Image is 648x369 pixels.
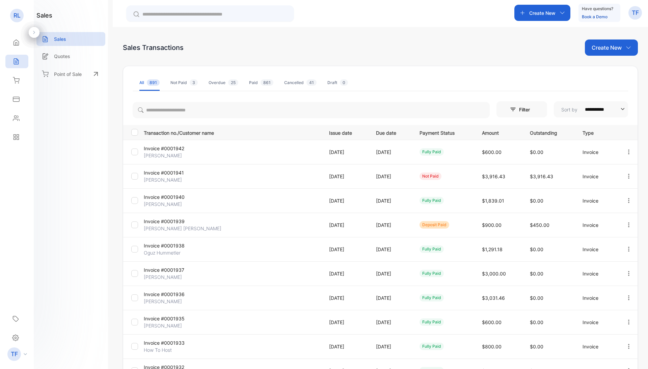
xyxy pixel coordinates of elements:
span: 3 [190,79,198,86]
div: deposit paid [420,221,449,229]
p: Create New [529,9,556,17]
div: not paid [420,173,441,180]
p: Invoice [583,149,612,156]
div: fully paid [420,343,444,350]
p: [DATE] [376,221,406,229]
div: All [139,80,160,86]
span: $1,839.01 [482,198,504,204]
span: $0.00 [530,198,543,204]
p: Invoice #0001938 [144,242,203,249]
span: $3,916.43 [482,174,505,179]
p: Invoice #0001937 [144,266,203,273]
a: Quotes [36,49,105,63]
a: Book a Demo [582,14,607,19]
p: [DATE] [329,294,362,301]
button: Create New [514,5,570,21]
span: $800.00 [482,344,502,349]
div: fully paid [420,197,444,204]
p: [DATE] [376,173,406,180]
p: [DATE] [376,197,406,204]
a: Sales [36,32,105,46]
p: Outstanding [530,128,568,136]
span: $0.00 [530,319,543,325]
p: Oguz Hummetler [144,249,203,256]
p: [DATE] [376,343,406,350]
h1: sales [36,11,52,20]
span: 0 [340,79,348,86]
p: Amount [482,128,516,136]
span: $600.00 [482,149,502,155]
p: Invoice [583,343,612,350]
span: $0.00 [530,149,543,155]
div: fully paid [420,294,444,301]
p: Payment Status [420,128,468,136]
span: 891 [147,79,160,86]
span: $0.00 [530,271,543,276]
p: Invoice [583,197,612,204]
button: TF [628,5,642,21]
p: Due date [376,128,406,136]
p: Invoice #0001939 [144,218,203,225]
span: $3,000.00 [482,271,506,276]
span: 861 [261,79,273,86]
p: [DATE] [329,197,362,204]
button: Sort by [554,101,628,117]
p: [DATE] [376,294,406,301]
p: [DATE] [376,319,406,326]
span: $600.00 [482,319,502,325]
div: fully paid [420,245,444,253]
span: $0.00 [530,344,543,349]
p: [DATE] [376,246,406,253]
p: TF [632,8,639,17]
p: [DATE] [376,270,406,277]
p: Invoice [583,246,612,253]
p: Invoice #0001936 [144,291,203,298]
span: $900.00 [482,222,502,228]
p: Transaction no./Customer name [144,128,321,136]
p: [DATE] [376,149,406,156]
div: fully paid [420,148,444,156]
p: [DATE] [329,221,362,229]
p: [PERSON_NAME] [144,201,203,208]
p: Have questions? [582,5,613,12]
span: $450.00 [530,222,549,228]
button: Create New [585,39,638,56]
div: Sales Transactions [123,43,184,53]
p: TF [11,350,18,359]
p: Point of Sale [54,71,82,78]
p: [DATE] [329,246,362,253]
p: [PERSON_NAME] [144,298,203,305]
p: [PERSON_NAME] [144,322,203,329]
p: [PERSON_NAME] [144,273,203,281]
p: [PERSON_NAME] [144,176,203,183]
p: Invoice [583,319,612,326]
span: $0.00 [530,295,543,301]
p: Quotes [54,53,70,60]
a: Point of Sale [36,67,105,81]
p: Create New [592,44,622,52]
span: $3,031.46 [482,295,505,301]
div: Overdue [209,80,238,86]
p: [DATE] [329,319,362,326]
p: Invoice #0001935 [144,315,203,322]
p: Invoice #0001940 [144,193,203,201]
p: Invoice [583,294,612,301]
p: Invoice [583,221,612,229]
span: $3,916.43 [530,174,553,179]
div: Not Paid [170,80,198,86]
div: fully paid [420,318,444,326]
p: [PERSON_NAME] [144,152,203,159]
span: $1,291.18 [482,246,503,252]
div: Cancelled [284,80,317,86]
p: Invoice #0001941 [144,169,203,176]
p: Type [583,128,612,136]
p: How To Host [144,346,203,353]
p: Sort by [561,106,577,113]
div: Paid [249,80,273,86]
p: Invoice [583,173,612,180]
div: fully paid [420,270,444,277]
span: $0.00 [530,246,543,252]
p: [DATE] [329,149,362,156]
div: Draft [327,80,348,86]
p: Invoice [583,270,612,277]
